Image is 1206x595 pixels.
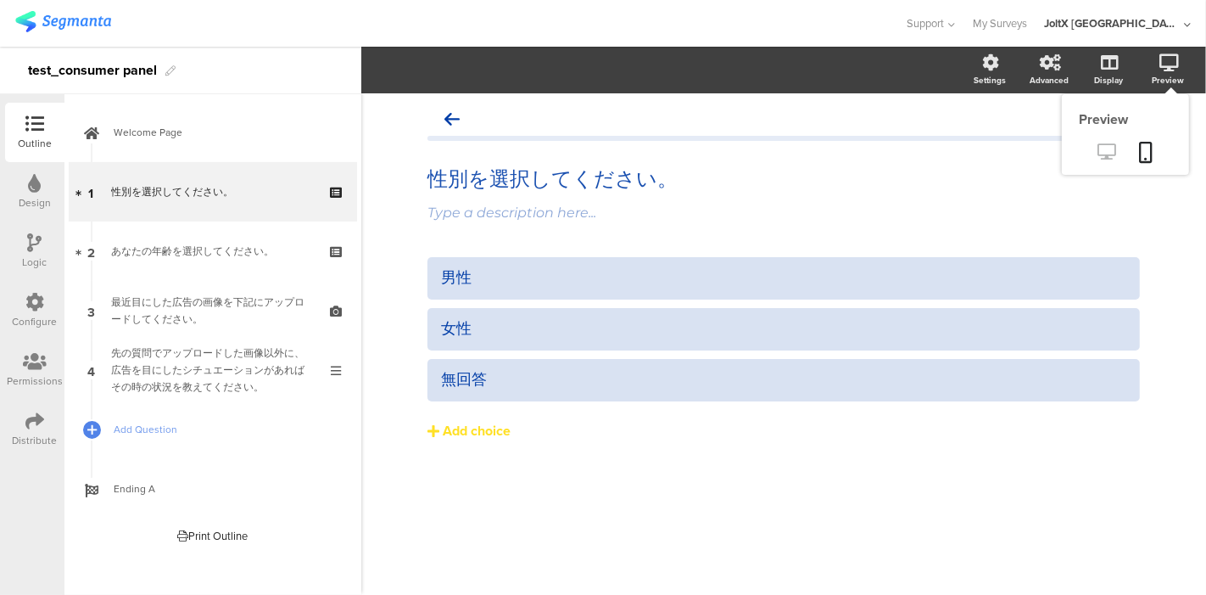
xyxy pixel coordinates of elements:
div: Preview [1062,109,1189,129]
span: Support [907,15,945,31]
a: Welcome Page [69,103,357,162]
div: JoltX [GEOGRAPHIC_DATA] [1044,15,1180,31]
div: Display [1094,74,1123,87]
div: 女性 [441,319,1126,339]
span: 3 [87,301,95,320]
span: Welcome Page [114,124,331,141]
p: 性別を選択してください。 [427,166,1140,192]
a: 1 性別を選択してください。 [69,162,357,222]
div: Advanced [1030,74,1069,87]
div: Outline [18,136,52,151]
a: Ending A [69,459,357,519]
div: 性別を選択してください。 [111,183,314,200]
button: Add choice [427,410,1140,452]
div: Permissions [7,373,63,389]
span: Add Question [114,421,331,438]
div: 先の質問でアップロードした画像以外に、広告を目にしたシチュエーションがあればその時の状況を教えてください。 [111,345,314,396]
div: Settings [974,74,1006,87]
div: 無回答 [441,370,1126,390]
img: segmanta logo [15,11,111,32]
span: 2 [87,242,95,261]
div: Add choice [443,423,511,441]
div: test_consumer panel [28,57,157,84]
span: Ending A [114,480,331,497]
div: Distribute [13,433,58,448]
div: Logic [23,255,47,270]
a: 3 最近目にした広告の画像を下記にアップロードしてください。 [69,281,357,340]
div: Design [19,195,51,210]
div: Preview [1152,74,1184,87]
div: Type a description here... [427,205,1140,221]
span: 4 [87,361,95,379]
div: 男性 [441,268,1126,288]
a: 2 あなたの年齢を選択してください。 [69,222,357,281]
div: あなたの年齢を選択してください。 [111,243,314,260]
div: Configure [13,314,58,329]
span: 1 [89,182,94,201]
a: 4 先の質問でアップロードした画像以外に、広告を目にしたシチュエーションがあればその時の状況を教えてください。 [69,340,357,400]
div: Print Outline [178,528,248,544]
div: 最近目にした広告の画像を下記にアップロードしてください。 [111,294,314,328]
